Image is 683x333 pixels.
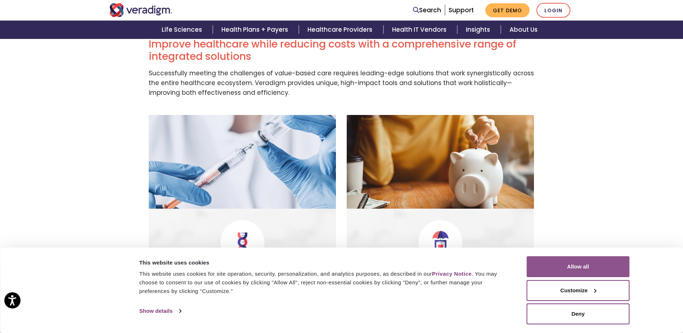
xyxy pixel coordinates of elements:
a: Show details [139,306,181,316]
img: Veradigm logo [109,3,172,17]
a: Insights [457,21,501,39]
a: Health Plans + Payers [213,21,299,39]
h2: Improve healthcare while reducing costs with a comprehensive range of integrated solutions [149,38,534,62]
iframe: Drift Chat Widget [545,281,674,324]
a: Healthcare Providers [299,21,383,39]
a: Get Demo [485,3,530,17]
a: Search [413,5,441,15]
div: This website uses cookies [139,258,511,267]
a: Login [536,3,570,18]
a: Health IT Vendors [383,21,457,39]
button: Allow all [527,256,630,277]
a: Privacy Notice [432,271,472,277]
a: Support [449,6,474,14]
div: This website uses cookies for site operation, security, personalization, and analytics purposes, ... [139,270,511,296]
button: Customize [527,280,630,301]
a: About Us [501,21,546,39]
p: Successfully meeting the challenges of value-based care requires leading-edge solutions that work... [149,68,534,98]
a: Life Sciences [153,21,213,39]
button: Deny [527,303,630,324]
